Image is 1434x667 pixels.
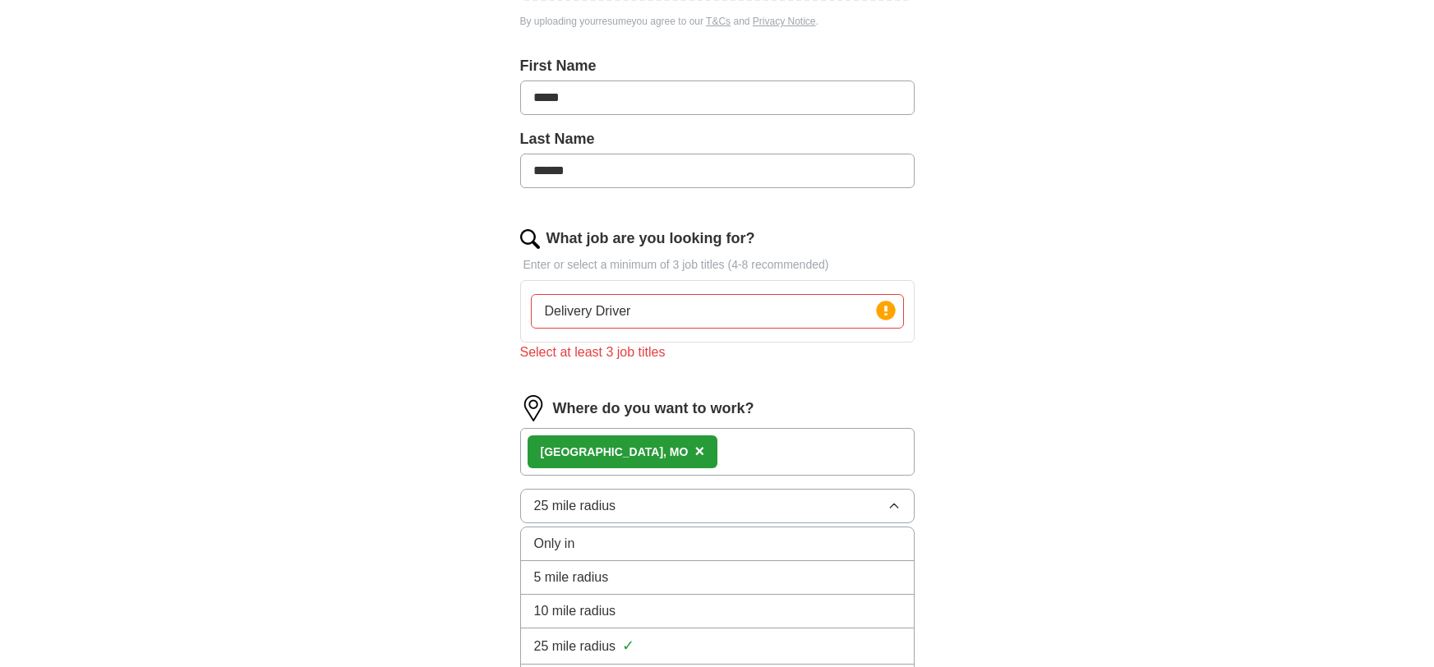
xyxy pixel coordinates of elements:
span: ✓ [622,635,634,657]
img: search.png [520,229,540,249]
span: 5 mile radius [534,568,609,587]
span: 10 mile radius [534,601,616,621]
button: 25 mile radius [520,489,915,523]
div: Select at least 3 job titles [520,343,915,362]
a: Privacy Notice [753,16,816,27]
label: First Name [520,55,915,77]
div: By uploading your resume you agree to our and . [520,14,915,29]
input: Type a job title and press enter [531,294,904,329]
label: Where do you want to work? [553,398,754,420]
strong: [GEOGRAPHIC_DATA], M [541,445,680,458]
label: Last Name [520,128,915,150]
button: × [694,439,704,464]
a: T&Cs [706,16,731,27]
p: Enter or select a minimum of 3 job titles (4-8 recommended) [520,256,915,274]
div: O [541,444,689,461]
span: 25 mile radius [534,637,616,656]
label: What job are you looking for? [546,228,755,250]
span: × [694,442,704,460]
img: location.png [520,395,546,421]
span: Only in [534,534,575,554]
span: 25 mile radius [534,496,616,516]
